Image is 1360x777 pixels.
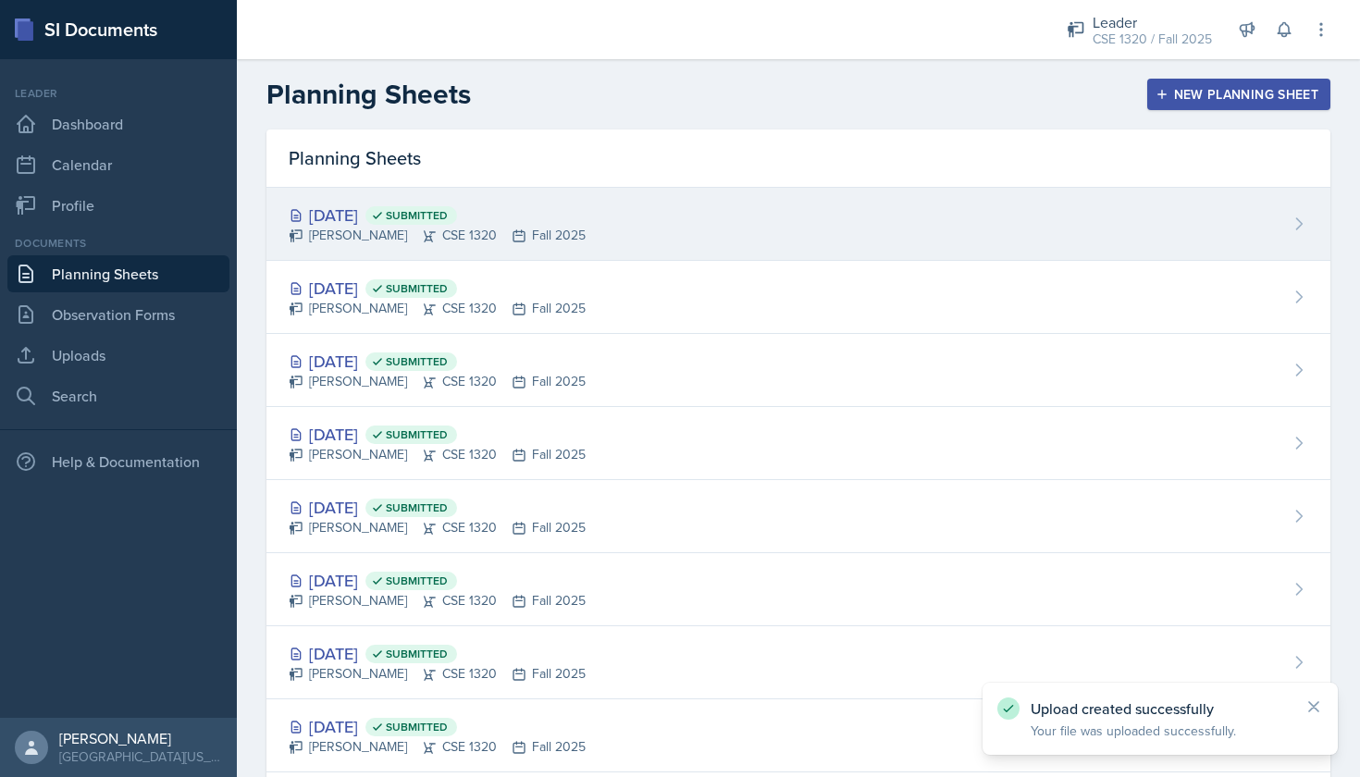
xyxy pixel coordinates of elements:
[59,747,222,766] div: [GEOGRAPHIC_DATA][US_STATE]
[266,188,1330,261] a: [DATE] Submitted [PERSON_NAME]CSE 1320Fall 2025
[289,568,586,593] div: [DATE]
[386,281,448,296] span: Submitted
[7,187,229,224] a: Profile
[386,720,448,734] span: Submitted
[386,573,448,588] span: Submitted
[7,146,229,183] a: Calendar
[386,208,448,223] span: Submitted
[1031,721,1290,740] p: Your file was uploaded successfully.
[266,129,1330,188] div: Planning Sheets
[386,647,448,661] span: Submitted
[266,334,1330,407] a: [DATE] Submitted [PERSON_NAME]CSE 1320Fall 2025
[289,203,586,228] div: [DATE]
[289,591,586,610] div: [PERSON_NAME] CSE 1320 Fall 2025
[289,495,586,520] div: [DATE]
[7,255,229,292] a: Planning Sheets
[7,105,229,142] a: Dashboard
[386,500,448,515] span: Submitted
[266,407,1330,480] a: [DATE] Submitted [PERSON_NAME]CSE 1320Fall 2025
[266,261,1330,334] a: [DATE] Submitted [PERSON_NAME]CSE 1320Fall 2025
[1159,87,1318,102] div: New Planning Sheet
[1093,30,1212,49] div: CSE 1320 / Fall 2025
[386,354,448,369] span: Submitted
[289,349,586,374] div: [DATE]
[7,235,229,252] div: Documents
[289,518,586,537] div: [PERSON_NAME] CSE 1320 Fall 2025
[289,445,586,464] div: [PERSON_NAME] CSE 1320 Fall 2025
[289,226,586,245] div: [PERSON_NAME] CSE 1320 Fall 2025
[7,85,229,102] div: Leader
[1093,11,1212,33] div: Leader
[386,427,448,442] span: Submitted
[266,553,1330,626] a: [DATE] Submitted [PERSON_NAME]CSE 1320Fall 2025
[289,664,586,684] div: [PERSON_NAME] CSE 1320 Fall 2025
[266,626,1330,699] a: [DATE] Submitted [PERSON_NAME]CSE 1320Fall 2025
[266,78,471,111] h2: Planning Sheets
[7,337,229,374] a: Uploads
[289,641,586,666] div: [DATE]
[7,377,229,414] a: Search
[289,714,586,739] div: [DATE]
[289,372,586,391] div: [PERSON_NAME] CSE 1320 Fall 2025
[289,276,586,301] div: [DATE]
[59,729,222,747] div: [PERSON_NAME]
[266,699,1330,772] a: [DATE] Submitted [PERSON_NAME]CSE 1320Fall 2025
[1147,79,1330,110] button: New Planning Sheet
[266,480,1330,553] a: [DATE] Submitted [PERSON_NAME]CSE 1320Fall 2025
[1031,699,1290,718] p: Upload created successfully
[289,299,586,318] div: [PERSON_NAME] CSE 1320 Fall 2025
[289,737,586,757] div: [PERSON_NAME] CSE 1320 Fall 2025
[7,296,229,333] a: Observation Forms
[7,443,229,480] div: Help & Documentation
[289,422,586,447] div: [DATE]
